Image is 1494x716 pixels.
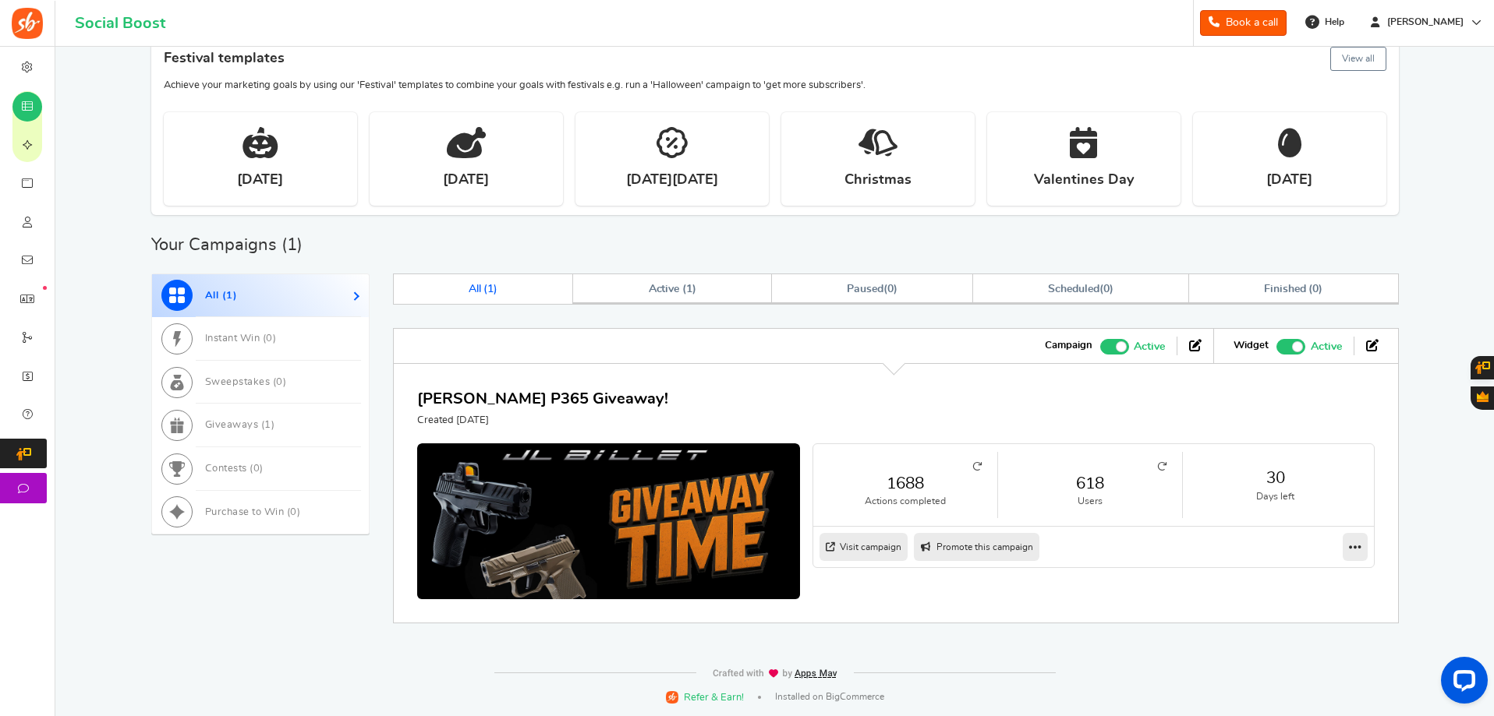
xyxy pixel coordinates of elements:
span: 0 [1312,284,1319,295]
em: New [43,286,47,290]
strong: Widget [1234,339,1269,353]
p: Achieve your marketing goals by using our 'Festival' templates to combine your goals with festiva... [164,79,1386,93]
span: 1 [226,291,233,301]
iframe: LiveChat chat widget [1429,651,1494,716]
span: Sweepstakes ( ) [205,377,287,387]
span: Active [1311,338,1342,355]
span: Gratisfaction [1477,391,1489,402]
img: img-footer.webp [712,668,838,679]
strong: [DATE] [443,171,489,190]
strong: Valentines Day [1034,171,1134,190]
span: 1 [287,236,297,253]
li: Widget activated [1222,337,1354,355]
li: 30 [1183,452,1368,518]
span: All ( ) [469,284,498,295]
span: Giveaways ( ) [205,420,275,430]
strong: [DATE][DATE] [626,171,718,190]
strong: [DATE] [1266,171,1312,190]
span: 1 [264,420,271,430]
button: View all [1330,47,1386,71]
a: Book a call [1200,10,1287,36]
span: 0 [887,284,894,295]
img: Social Boost [12,8,43,39]
span: 0 [1103,284,1110,295]
small: Days left [1198,490,1352,503]
span: Active ( ) [649,284,697,295]
a: Refer & Earn! [666,690,744,704]
span: Active [1134,338,1165,355]
a: Visit campaign [820,533,908,561]
span: ( ) [847,284,897,295]
span: Purchase to Win ( ) [205,507,301,517]
a: [PERSON_NAME] P365 Giveaway! [417,391,668,407]
a: Promote this campaign [914,533,1039,561]
strong: Campaign [1045,339,1092,353]
span: 0 [253,464,260,474]
span: Help [1321,16,1344,29]
span: ( ) [1048,284,1113,295]
span: 0 [266,333,273,344]
span: All ( ) [205,291,238,301]
span: 0 [290,507,297,517]
span: Paused [847,284,883,295]
span: Installed on BigCommerce [775,690,884,704]
strong: [DATE] [237,171,283,190]
small: Users [1014,495,1167,508]
span: Instant Win ( ) [205,333,277,344]
span: 1 [686,284,692,295]
span: Contests ( ) [205,464,264,474]
span: | [758,696,761,699]
h4: Festival templates [164,44,1386,74]
a: 1688 [829,472,982,495]
span: Finished ( ) [1264,284,1322,295]
strong: Christmas [844,171,912,190]
span: 1 [487,284,494,295]
h1: Social Boost [75,15,165,32]
p: Created [DATE] [417,414,668,428]
a: 618 [1014,472,1167,495]
a: Help [1299,9,1352,34]
h2: Your Campaigns ( ) [151,237,303,252]
button: Gratisfaction [1471,386,1494,410]
span: 0 [276,377,283,387]
small: Actions completed [829,495,982,508]
span: Scheduled [1048,284,1099,295]
span: [PERSON_NAME] [1381,16,1470,29]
